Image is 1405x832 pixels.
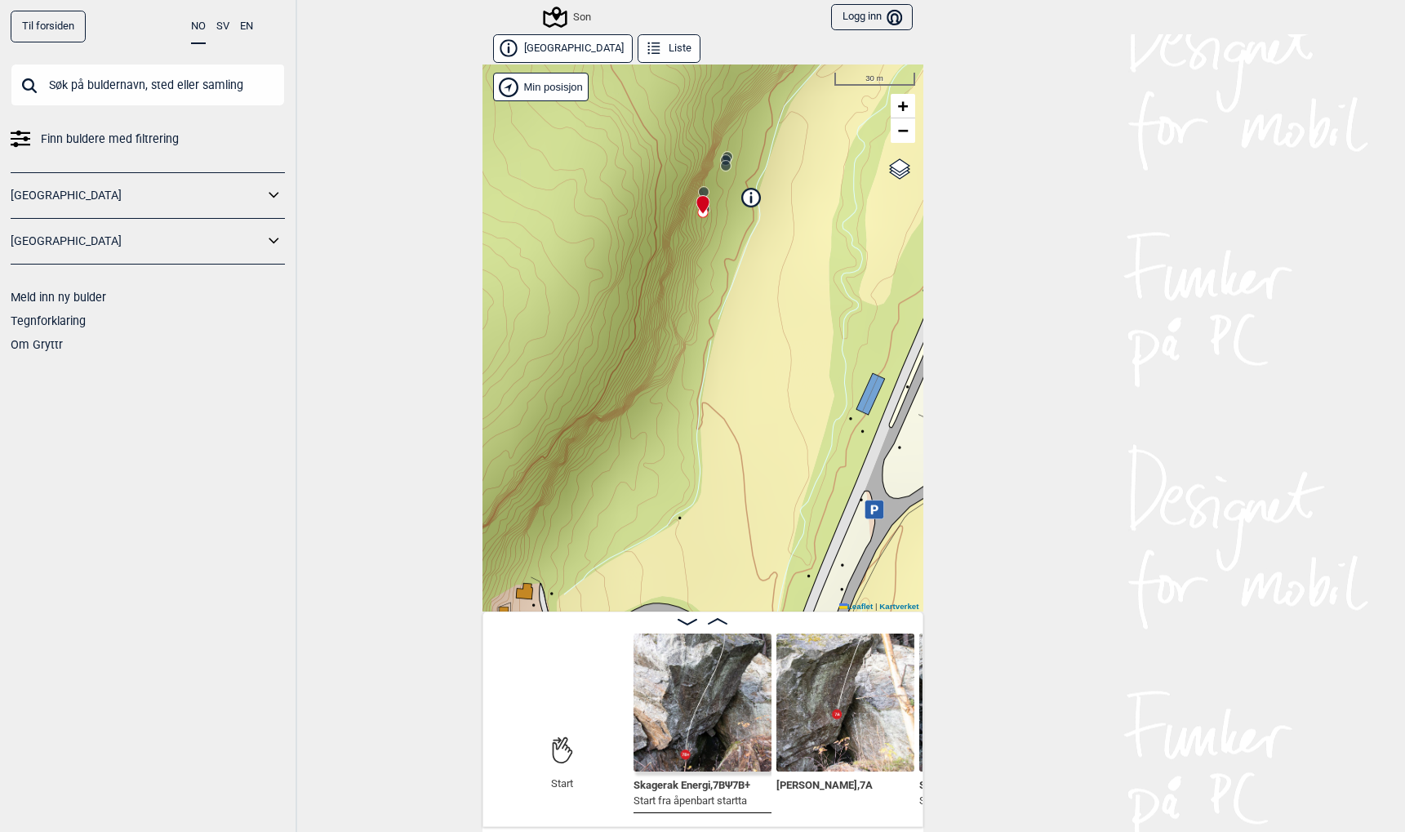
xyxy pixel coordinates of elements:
span: + [897,96,908,116]
a: Tegnforklaring [11,314,86,327]
div: Son [545,7,591,27]
span: Skagerak Energi , 7B Ψ 7B+ [634,776,750,791]
a: Zoom out [891,118,915,143]
button: Liste [638,34,700,63]
span: Finn buldere med filtrering [41,127,179,151]
img: Skagerak Energi 221025 [634,634,771,772]
button: SV [216,11,229,42]
button: NO [191,11,206,44]
span: Såner av Norge , 7B [919,776,1007,791]
a: Layers [884,151,915,187]
a: [GEOGRAPHIC_DATA] [11,184,264,207]
span: Start [551,777,573,791]
span: [PERSON_NAME] , 7A [776,776,873,791]
a: Finn buldere med filtrering [11,127,285,151]
p: Sittstart. Avslutte på jug [919,793,1029,809]
div: 30 m [834,73,915,86]
button: Logg inn [831,4,912,31]
a: [GEOGRAPHIC_DATA] [11,229,264,253]
span: − [897,120,908,140]
a: Til forsiden [11,11,86,42]
a: Kartverket [879,602,918,611]
button: [GEOGRAPHIC_DATA] [493,34,633,63]
input: Søk på buldernavn, sted eller samling [11,64,285,106]
a: Zoom in [891,94,915,118]
img: Saner av Norge 221025 [919,634,1057,772]
a: Meld inn ny bulder [11,291,106,304]
p: Start fra åpenbart startta [634,793,750,809]
a: Om Gryttr [11,338,63,351]
img: Dorothea 221025 [776,634,914,772]
a: Leaflet [839,602,873,611]
div: Vis min posisjon [493,73,589,101]
span: | [875,602,878,611]
button: EN [240,11,253,42]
